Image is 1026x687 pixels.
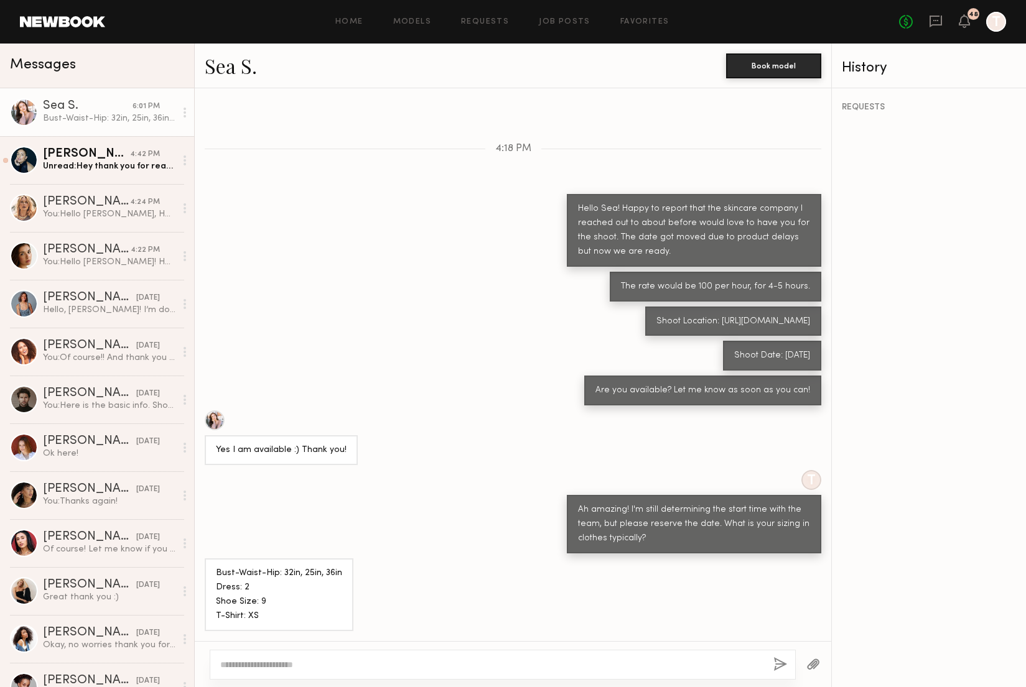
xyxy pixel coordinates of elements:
div: [DATE] [136,436,160,448]
button: Book model [726,53,821,78]
div: [PERSON_NAME] [43,387,136,400]
div: [DATE] [136,484,160,496]
div: Bust-Waist-Hip: 32in, 25in, 36in Dress: 2 Shoe Size: 9 T-Shirt: XS [216,566,342,624]
div: Great thank you :) [43,591,175,603]
div: [PERSON_NAME] [43,627,136,639]
div: History [842,61,1016,75]
div: 4:24 PM [130,196,160,208]
div: You: Here is the basic info. Shoot Date: [DATE] Location: DTLA starting near the [PERSON_NAME][GE... [43,400,175,412]
div: [PERSON_NAME] [43,148,130,160]
a: Sea S. [205,52,257,79]
div: [PERSON_NAME] [43,339,136,352]
div: 4:22 PM [131,244,160,256]
div: [PERSON_NAME] [43,244,131,256]
div: Are you available? Let me know as soon as you can! [595,384,810,398]
div: [DATE] [136,340,160,352]
a: Home [335,18,363,26]
div: Ah amazing! I'm still determining the start time with the team, but please reserve the date. What... [578,503,810,546]
div: REQUESTS [842,103,1016,112]
div: Of course! Let me know if you can approve the hours I submitted [DATE] :) [43,543,175,555]
div: [DATE] [136,627,160,639]
div: [PERSON_NAME] [43,292,136,304]
a: Job Posts [539,18,590,26]
div: 6:01 PM [133,101,160,113]
div: [DATE] [136,532,160,543]
div: [PERSON_NAME] [43,483,136,496]
div: [DATE] [136,388,160,400]
div: Yes I am available :) Thank you! [216,443,347,458]
span: 4:18 PM [495,144,531,154]
div: You: Thanks again! [43,496,175,507]
div: [PERSON_NAME] [43,531,136,543]
div: [DATE] [136,292,160,304]
div: Unread: Hey thank you for reaching out! I’m available those both dates 🙏🏽 [43,160,175,172]
div: [DATE] [136,675,160,687]
div: Hello, [PERSON_NAME]! I’m downloading these 6 photos, and will add your photo credit before posti... [43,304,175,316]
a: Favorites [620,18,669,26]
div: [PERSON_NAME] [43,675,136,687]
div: You: Hello [PERSON_NAME], Hope you are doing well! I have another upcoming shoot for that skincar... [43,208,175,220]
div: The rate would be 100 per hour, for 4-5 hours. [621,280,810,294]
div: Ok here! [43,448,175,459]
div: You: Hello [PERSON_NAME]! Hope you are doing well :) I'm reaching out about another skincare shoo... [43,256,175,268]
span: Messages [10,58,76,72]
div: [PERSON_NAME] [43,196,130,208]
a: T [986,12,1006,32]
div: Bust-Waist-Hip: 32in, 25in, 36in Dress: 2 Shoe Size: 9 T-Shirt: XS [43,113,175,124]
a: Models [393,18,431,26]
div: Okay, no worries thank you for letting me know! :) [43,639,175,651]
div: Hello Sea! Happy to report that the skincare company I reached out to about before would love to ... [578,202,810,259]
div: 48 [969,11,978,18]
div: [PERSON_NAME] [43,435,136,448]
div: Sea S. [43,100,133,113]
div: 4:42 PM [130,149,160,160]
div: [DATE] [136,579,160,591]
div: You: Of course!! And thank you so much for the amazing work :) [43,352,175,364]
div: [PERSON_NAME] [43,579,136,591]
a: Book model [726,60,821,70]
div: Shoot Date: [DATE] [734,349,810,363]
div: Shoot Location: [URL][DOMAIN_NAME] [656,315,810,329]
a: Requests [461,18,509,26]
